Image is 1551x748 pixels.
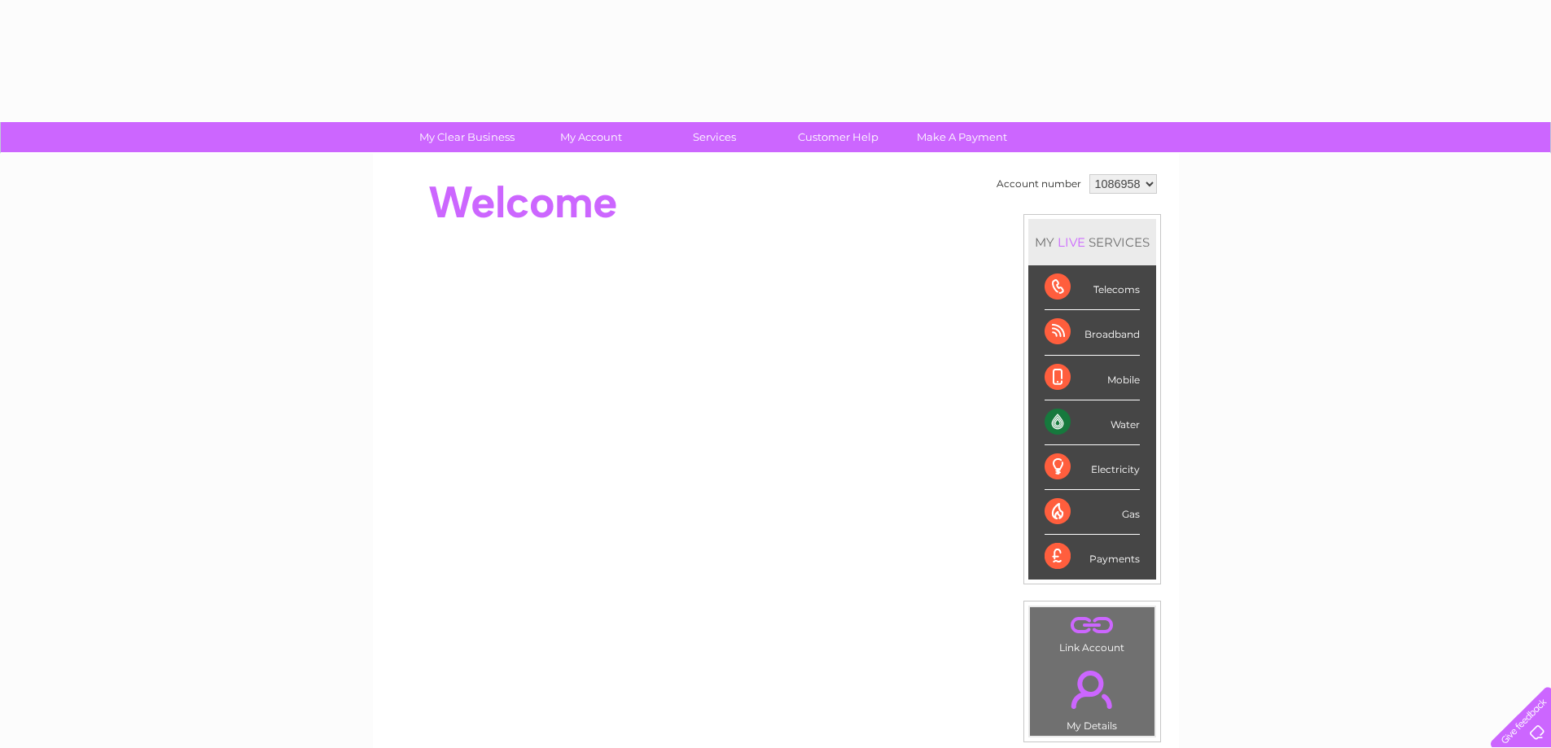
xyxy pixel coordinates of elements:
td: Account number [992,170,1085,198]
td: My Details [1029,657,1155,737]
a: . [1034,611,1150,640]
div: Broadband [1045,310,1140,355]
a: My Clear Business [400,122,534,152]
div: Payments [1045,535,1140,579]
a: . [1034,661,1150,718]
div: Mobile [1045,356,1140,400]
a: Services [647,122,782,152]
div: Electricity [1045,445,1140,490]
div: LIVE [1054,234,1089,250]
div: MY SERVICES [1028,219,1156,265]
td: Link Account [1029,606,1155,658]
a: My Account [524,122,658,152]
a: Customer Help [771,122,905,152]
a: Make A Payment [895,122,1029,152]
div: Telecoms [1045,265,1140,310]
div: Gas [1045,490,1140,535]
div: Water [1045,400,1140,445]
